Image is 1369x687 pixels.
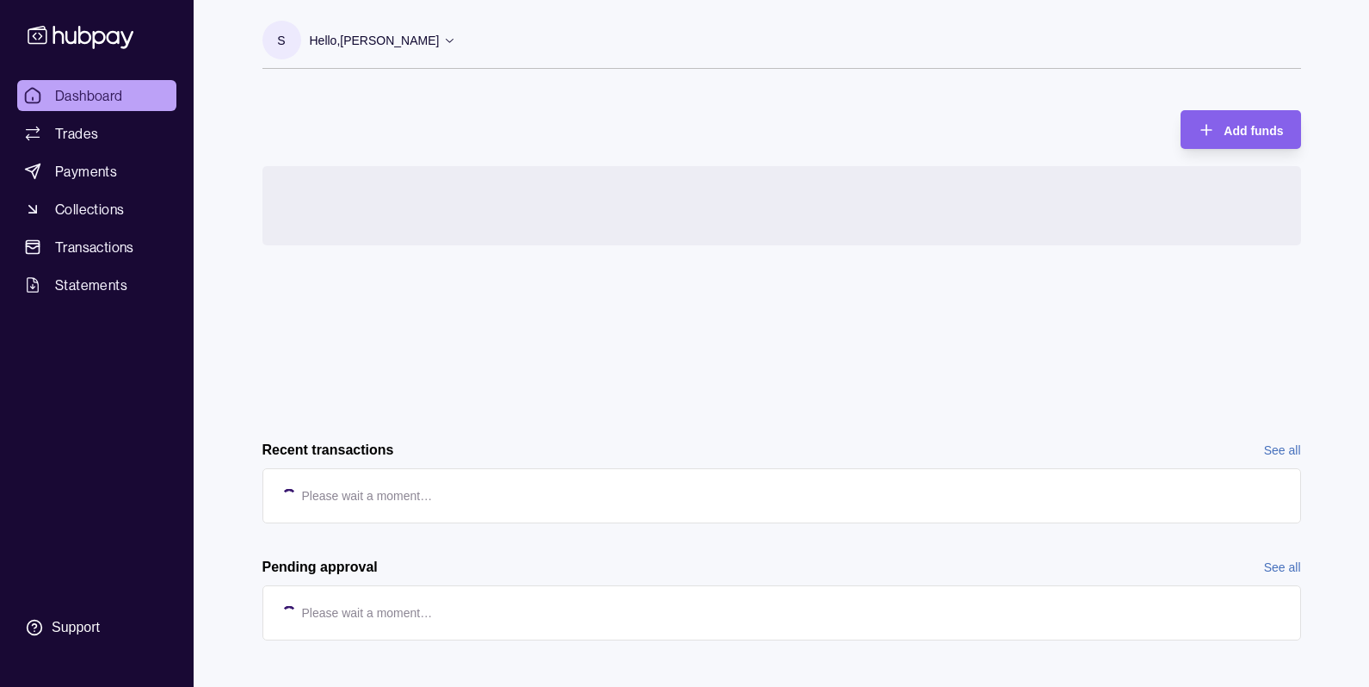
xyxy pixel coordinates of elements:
span: Collections [55,199,124,220]
a: Dashboard [17,80,176,111]
a: Support [17,610,176,646]
span: Trades [55,123,98,144]
p: S [277,31,285,50]
a: Statements [17,269,176,300]
span: Statements [55,275,127,295]
span: Dashboard [55,85,123,106]
span: Transactions [55,237,134,257]
span: Payments [55,161,117,182]
span: Add funds [1224,124,1283,138]
h2: Recent transactions [262,441,394,460]
h2: Pending approval [262,558,378,577]
a: Transactions [17,232,176,263]
a: Trades [17,118,176,149]
a: Payments [17,156,176,187]
div: Support [52,618,100,637]
a: Collections [17,194,176,225]
p: Please wait a moment… [302,603,433,622]
p: Hello, [PERSON_NAME] [310,31,440,50]
a: See all [1264,558,1301,577]
a: See all [1264,441,1301,460]
button: Add funds [1181,110,1300,149]
p: Please wait a moment… [302,486,433,505]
